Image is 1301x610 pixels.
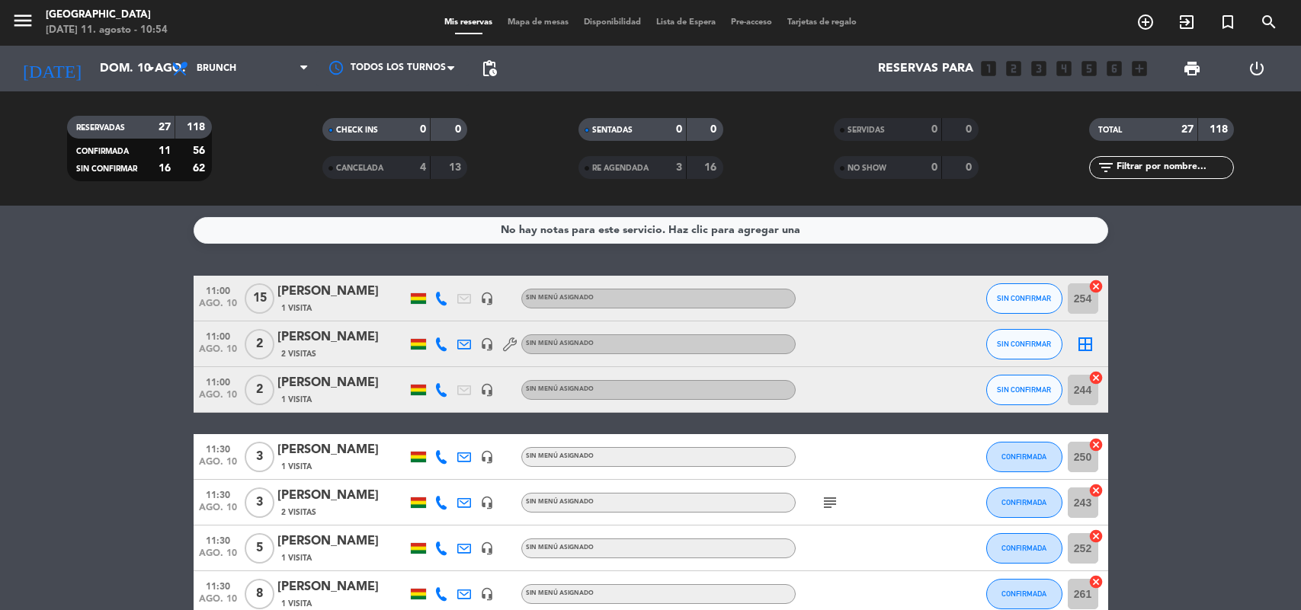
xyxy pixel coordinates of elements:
[281,506,316,519] span: 2 Visitas
[1079,59,1099,78] i: looks_5
[1088,529,1104,544] i: cancel
[1088,279,1104,294] i: cancel
[1181,124,1194,135] strong: 27
[997,340,1051,348] span: SIN CONFIRMAR
[199,457,237,474] span: ago. 10
[199,327,237,344] span: 11:00
[1088,483,1104,498] i: cancel
[11,52,92,85] i: [DATE]
[1260,13,1278,31] i: search
[780,18,864,27] span: Tarjetas de regalo
[986,487,1062,518] button: CONFIRMADA
[245,442,274,472] span: 3
[193,145,208,156] strong: 56
[526,386,594,392] span: Sin menú asignado
[199,299,237,316] span: ago. 10
[281,461,312,473] span: 1 Visita
[199,390,237,407] span: ago. 10
[336,126,378,134] span: CHECK INS
[986,329,1062,359] button: SIN CONFIRMAR
[1104,59,1124,78] i: looks_6
[277,532,407,551] div: [PERSON_NAME]
[1001,498,1046,506] span: CONFIRMADA
[500,18,576,27] span: Mapa de mesas
[1225,46,1290,91] div: LOG OUT
[576,18,649,27] span: Disponibilidad
[821,493,839,512] i: subject
[676,124,682,135] strong: 0
[676,162,682,173] strong: 3
[199,439,237,457] span: 11:30
[592,126,633,134] span: SENTADAS
[480,59,498,78] span: pending_actions
[277,440,407,460] div: [PERSON_NAME]
[199,281,237,299] span: 11:00
[848,164,886,172] span: NO SHOW
[245,487,274,518] span: 3
[723,18,780,27] span: Pre-acceso
[986,579,1062,609] button: CONFIRMADA
[1178,13,1196,31] i: exit_to_app
[449,162,464,173] strong: 13
[277,486,407,506] div: [PERSON_NAME]
[986,375,1062,405] button: SIN CONFIRMAR
[159,122,171,133] strong: 27
[420,124,426,135] strong: 0
[1001,589,1046,598] span: CONFIRMADA
[76,165,137,173] span: SIN CONFIRMAR
[199,485,237,503] span: 11:30
[277,282,407,302] div: [PERSON_NAME]
[76,124,125,132] span: RESERVADAS
[526,340,594,347] span: Sin menú asignado
[966,162,975,173] strong: 0
[931,162,937,173] strong: 0
[1054,59,1074,78] i: looks_4
[420,162,426,173] strong: 4
[1115,159,1233,176] input: Filtrar por nombre...
[986,442,1062,472] button: CONFIRMADA
[480,541,494,555] i: headset_mic
[1219,13,1237,31] i: turned_in_not
[199,344,237,362] span: ago. 10
[1029,59,1049,78] i: looks_3
[11,9,34,37] button: menu
[1004,59,1024,78] i: looks_two
[1097,158,1115,177] i: filter_list
[501,222,800,239] div: No hay notas para este servicio. Haz clic para agregar una
[199,576,237,594] span: 11:30
[1088,574,1104,589] i: cancel
[526,545,594,551] span: Sin menú asignado
[46,23,168,38] div: [DATE] 11. agosto - 10:54
[281,348,316,360] span: 2 Visitas
[979,59,998,78] i: looks_one
[281,598,312,610] span: 1 Visita
[592,164,649,172] span: RE AGENDADA
[526,590,594,596] span: Sin menú asignado
[46,8,168,23] div: [GEOGRAPHIC_DATA]
[997,294,1051,302] span: SIN CONFIRMAR
[848,126,885,134] span: SERVIDAS
[142,59,160,78] i: arrow_drop_down
[1210,124,1231,135] strong: 118
[197,63,236,74] span: Brunch
[187,122,208,133] strong: 118
[1098,126,1122,134] span: TOTAL
[480,383,494,397] i: headset_mic
[526,295,594,301] span: Sin menú asignado
[277,577,407,597] div: [PERSON_NAME]
[193,163,208,174] strong: 62
[480,450,494,464] i: headset_mic
[1130,59,1149,78] i: add_box
[11,9,34,32] i: menu
[277,373,407,393] div: [PERSON_NAME]
[281,394,312,406] span: 1 Visita
[1001,452,1046,461] span: CONFIRMADA
[526,499,594,505] span: Sin menú asignado
[281,302,312,315] span: 1 Visita
[1001,544,1046,552] span: CONFIRMADA
[704,162,719,173] strong: 16
[480,292,494,305] i: headset_mic
[199,372,237,390] span: 11:00
[1248,59,1266,78] i: power_settings_new
[277,327,407,347] div: [PERSON_NAME]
